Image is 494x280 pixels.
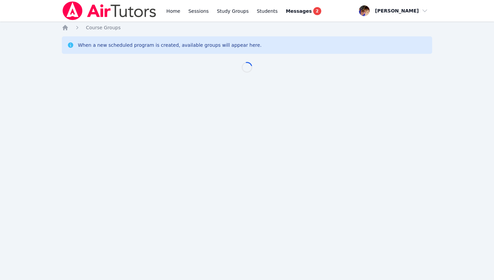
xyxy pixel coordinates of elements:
[313,7,321,15] span: 2
[286,8,312,14] span: Messages
[86,25,121,30] span: Course Groups
[86,24,121,31] a: Course Groups
[62,1,157,20] img: Air Tutors
[62,24,433,31] nav: Breadcrumb
[78,42,262,48] div: When a new scheduled program is created, available groups will appear here.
